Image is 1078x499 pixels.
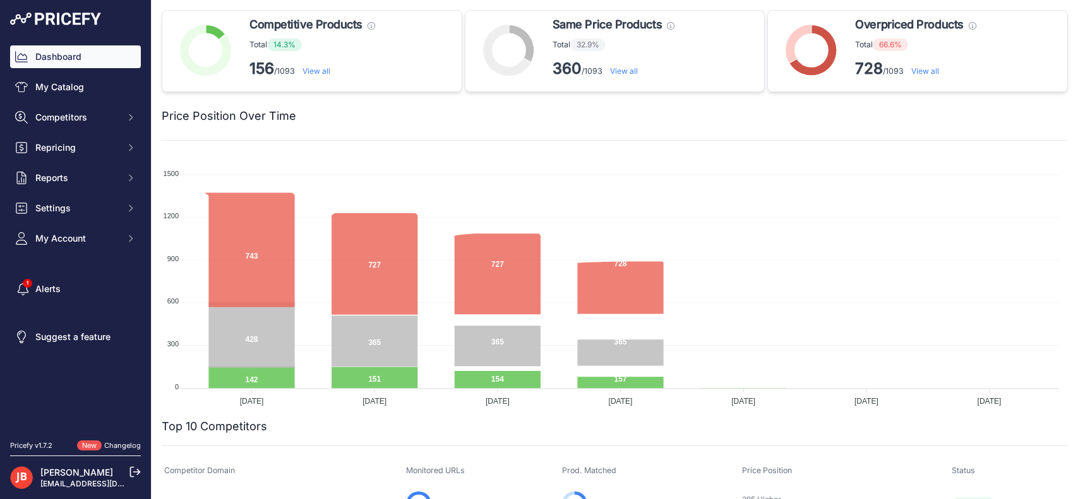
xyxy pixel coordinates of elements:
[10,13,101,25] img: Pricefy Logo
[406,466,465,475] span: Monitored URLs
[35,232,118,245] span: My Account
[553,38,674,51] p: Total
[104,441,141,450] a: Changelog
[10,136,141,159] button: Repricing
[10,45,141,425] nav: Sidebar
[731,397,755,406] tspan: [DATE]
[35,172,118,184] span: Reports
[742,466,792,475] span: Price Position
[873,38,908,51] span: 66.6%
[553,59,582,78] strong: 360
[10,440,52,451] div: Pricefy v1.7.2
[978,397,1002,406] tspan: [DATE]
[35,202,118,214] span: Settings
[175,383,179,390] tspan: 0
[240,397,264,406] tspan: [DATE]
[249,59,375,79] p: /1093
[570,38,606,51] span: 32.9%
[167,297,179,305] tspan: 600
[10,197,141,220] button: Settings
[952,466,975,475] span: Status
[162,107,296,125] h2: Price Position Over Time
[10,106,141,129] button: Competitors
[562,466,616,475] span: Prod. Matched
[167,255,179,262] tspan: 900
[610,66,638,76] a: View all
[10,326,141,348] a: Suggest a feature
[362,397,386,406] tspan: [DATE]
[302,66,330,76] a: View all
[77,440,102,451] span: New
[855,59,976,79] p: /1093
[553,16,662,33] span: Same Price Products
[855,38,976,51] p: Total
[855,59,883,78] strong: 728
[40,467,113,478] a: [PERSON_NAME]
[167,340,179,348] tspan: 300
[609,397,633,406] tspan: [DATE]
[164,466,235,475] span: Competitor Domain
[40,479,172,488] a: [EMAIL_ADDRESS][DOMAIN_NAME]
[553,59,674,79] p: /1093
[162,418,267,435] h2: Top 10 Competitors
[10,227,141,250] button: My Account
[249,59,274,78] strong: 156
[10,167,141,189] button: Reports
[855,16,963,33] span: Overpriced Products
[267,38,302,51] span: 14.3%
[10,76,141,98] a: My Catalog
[35,141,118,154] span: Repricing
[249,16,362,33] span: Competitive Products
[854,397,878,406] tspan: [DATE]
[486,397,510,406] tspan: [DATE]
[911,66,939,76] a: View all
[35,111,118,124] span: Competitors
[10,278,141,300] a: Alerts
[249,38,375,51] p: Total
[10,45,141,68] a: Dashboard
[164,212,179,220] tspan: 1200
[164,170,179,177] tspan: 1500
